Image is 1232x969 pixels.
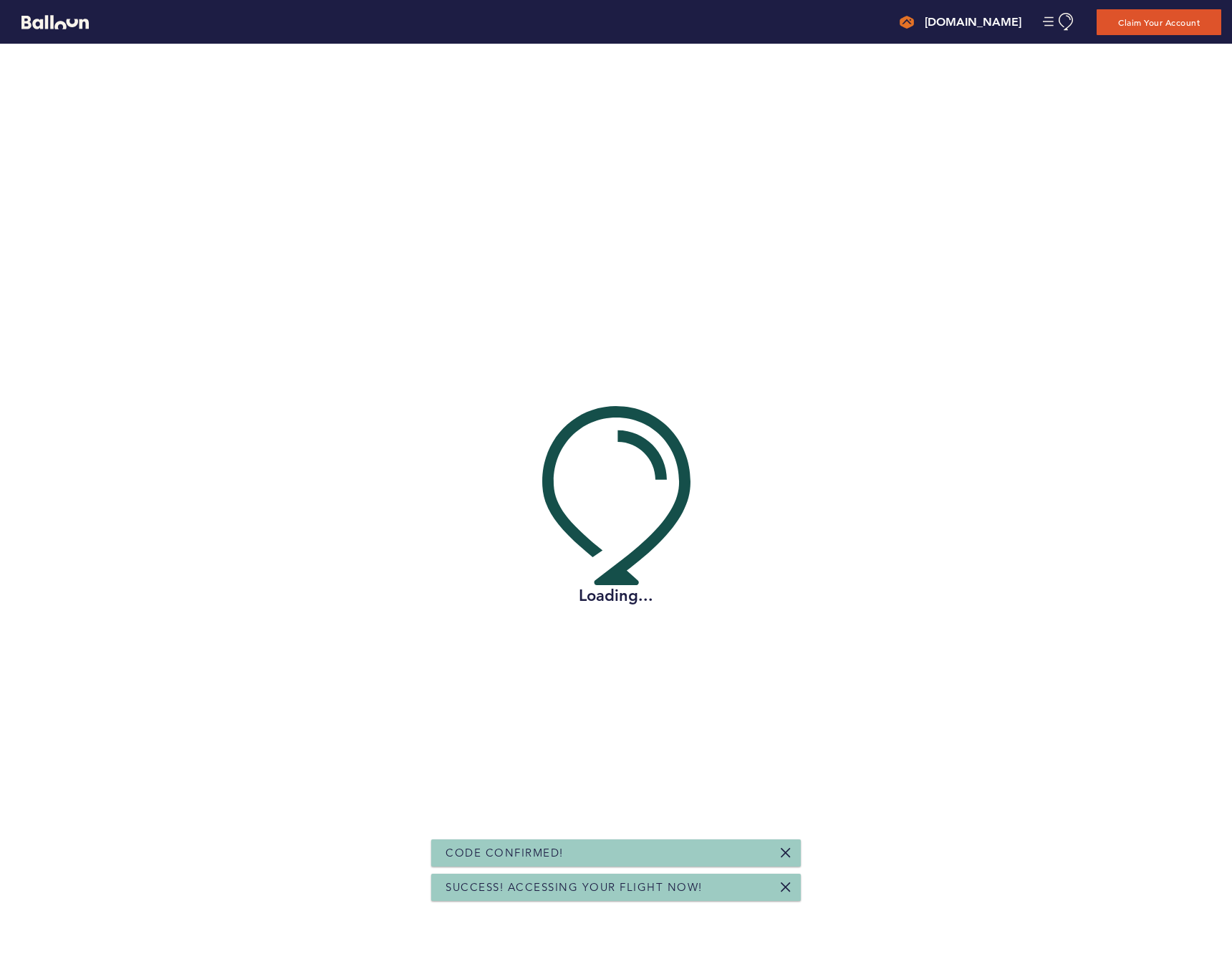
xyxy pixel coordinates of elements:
[925,14,1021,31] h4: [DOMAIN_NAME]
[431,839,801,867] div: Code Confirmed!
[1097,9,1221,35] button: Claim Your Account
[21,15,89,29] svg: Balloon
[11,14,89,29] a: Balloon
[1043,13,1075,31] button: Manage Account
[431,874,801,901] div: Success! Accessing your flight now!
[542,585,690,607] h2: Loading...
